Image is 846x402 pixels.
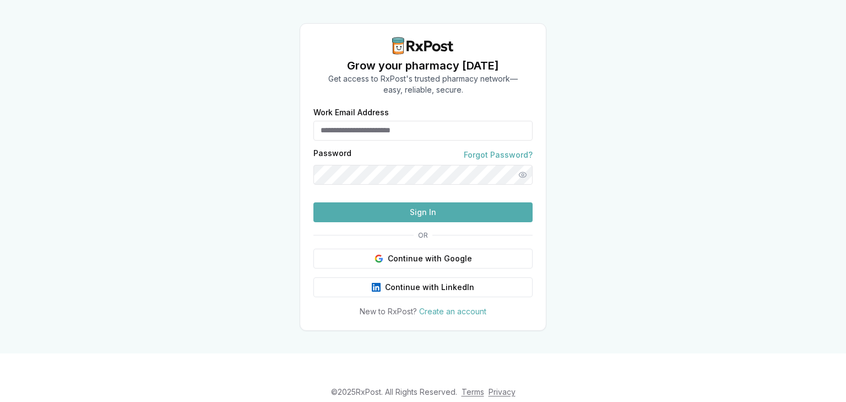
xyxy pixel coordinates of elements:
[489,387,516,396] a: Privacy
[328,58,518,73] h1: Grow your pharmacy [DATE]
[328,73,518,95] p: Get access to RxPost's trusted pharmacy network— easy, reliable, secure.
[313,202,533,222] button: Sign In
[419,307,486,316] a: Create an account
[313,109,533,116] label: Work Email Address
[313,249,533,269] button: Continue with Google
[414,231,432,240] span: OR
[372,283,381,292] img: LinkedIn
[313,149,351,160] label: Password
[462,387,484,396] a: Terms
[513,165,533,185] button: Show password
[388,37,458,55] img: RxPost Logo
[313,277,533,297] button: Continue with LinkedIn
[375,254,383,263] img: Google
[464,149,533,160] a: Forgot Password?
[360,307,417,316] span: New to RxPost?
